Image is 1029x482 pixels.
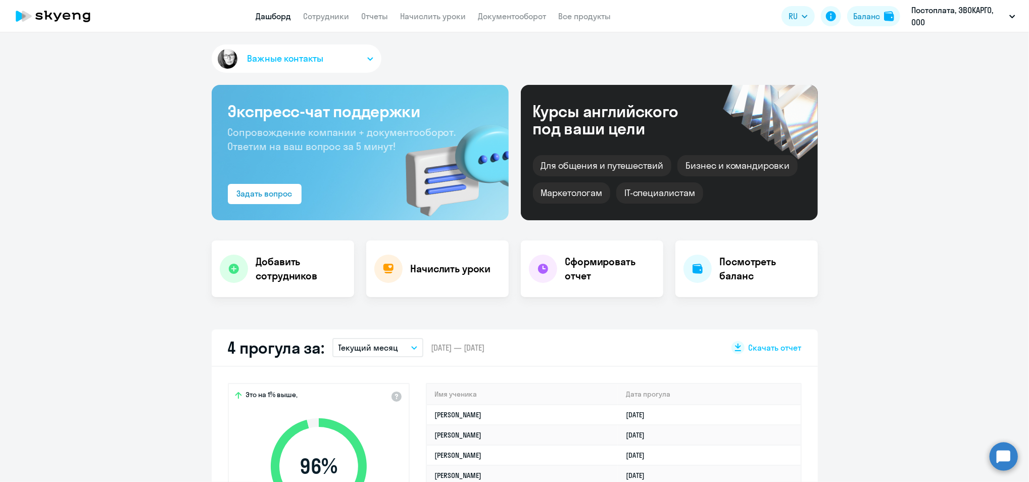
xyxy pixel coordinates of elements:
h3: Экспресс-чат поддержки [228,101,493,121]
div: IT-специалистам [616,182,703,204]
a: Начислить уроки [401,11,466,21]
div: Баланс [853,10,880,22]
span: [DATE] — [DATE] [431,342,485,353]
button: Текущий месяц [332,338,423,357]
button: Задать вопрос [228,184,302,204]
div: Маркетологам [533,182,610,204]
span: Это на 1% выше, [246,390,298,402]
span: 96 % [261,454,377,478]
a: [DATE] [626,410,653,419]
span: RU [789,10,798,22]
h2: 4 прогула за: [228,338,324,358]
a: Все продукты [559,11,611,21]
div: Для общения и путешествий [533,155,672,176]
button: Постоплата, ЭВОКАРГО, ООО [906,4,1020,28]
p: Постоплата, ЭВОКАРГО, ООО [911,4,1005,28]
span: Скачать отчет [749,342,802,353]
a: Документооборот [478,11,547,21]
th: Дата прогула [618,384,800,405]
span: Сопровождение компании + документооборот. Ответим на ваш вопрос за 5 минут! [228,126,456,153]
img: bg-img [391,107,509,220]
a: [PERSON_NAME] [435,410,482,419]
button: RU [781,6,815,26]
div: Задать вопрос [237,187,292,200]
p: Текущий месяц [338,342,399,354]
button: Важные контакты [212,44,381,73]
h4: Посмотреть баланс [720,255,810,283]
img: balance [884,11,894,21]
h4: Сформировать отчет [565,255,655,283]
div: Курсы английского под ваши цели [533,103,706,137]
a: [DATE] [626,451,653,460]
a: [DATE] [626,471,653,480]
h4: Начислить уроки [411,262,491,276]
a: Отчеты [362,11,388,21]
img: avatar [216,47,239,71]
a: [DATE] [626,430,653,440]
a: [PERSON_NAME] [435,430,482,440]
th: Имя ученика [427,384,618,405]
a: [PERSON_NAME] [435,451,482,460]
a: Сотрудники [304,11,350,21]
a: Дашборд [256,11,291,21]
a: [PERSON_NAME] [435,471,482,480]
button: Балансbalance [847,6,900,26]
span: Важные контакты [248,52,323,65]
h4: Добавить сотрудников [256,255,346,283]
div: Бизнес и командировки [677,155,798,176]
